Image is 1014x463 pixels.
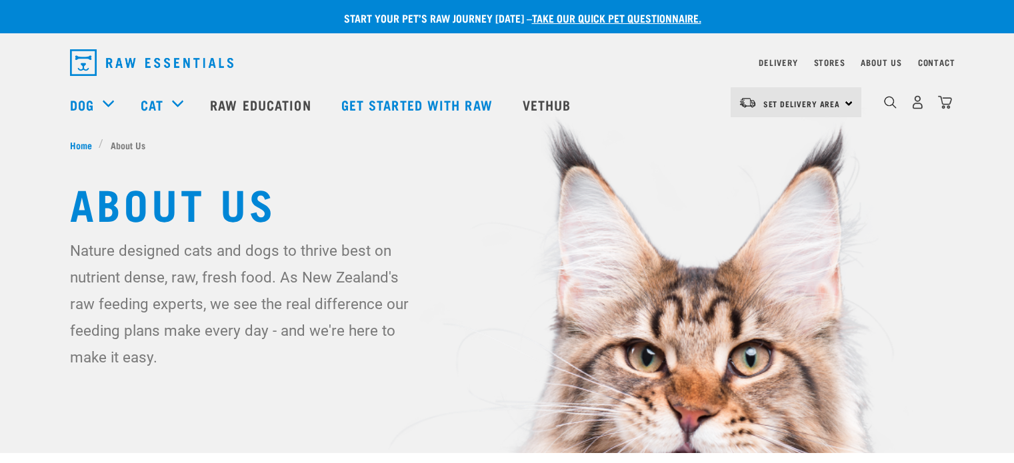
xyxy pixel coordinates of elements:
[70,95,94,115] a: Dog
[739,97,757,109] img: van-moving.png
[918,60,955,65] a: Contact
[938,95,952,109] img: home-icon@2x.png
[70,138,92,152] span: Home
[861,60,901,65] a: About Us
[509,78,588,131] a: Vethub
[197,78,327,131] a: Raw Education
[884,96,897,109] img: home-icon-1@2x.png
[70,138,99,152] a: Home
[328,78,509,131] a: Get started with Raw
[141,95,163,115] a: Cat
[70,179,945,227] h1: About Us
[911,95,925,109] img: user.png
[763,101,841,106] span: Set Delivery Area
[59,44,955,81] nav: dropdown navigation
[70,49,233,76] img: Raw Essentials Logo
[70,138,945,152] nav: breadcrumbs
[70,237,420,370] p: Nature designed cats and dogs to thrive best on nutrient dense, raw, fresh food. As New Zealand's...
[814,60,845,65] a: Stores
[532,15,701,21] a: take our quick pet questionnaire.
[759,60,797,65] a: Delivery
